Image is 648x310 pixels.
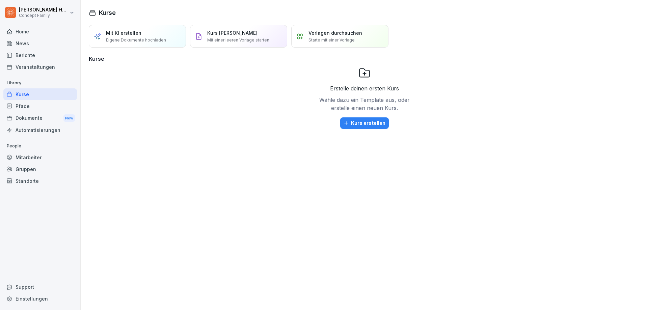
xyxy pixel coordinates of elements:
[330,84,399,92] p: Erstelle deinen ersten Kurs
[3,141,77,151] p: People
[89,55,640,63] h3: Kurse
[207,29,258,36] p: Kurs [PERSON_NAME]
[3,293,77,305] a: Einstellungen
[106,29,141,36] p: Mit KI erstellen
[3,78,77,88] p: Library
[207,37,269,43] p: Mit einer leeren Vorlage starten
[344,119,385,127] div: Kurs erstellen
[106,37,166,43] p: Eigene Dokumente hochladen
[3,163,77,175] a: Gruppen
[308,29,362,36] p: Vorlagen durchsuchen
[63,114,75,122] div: New
[3,281,77,293] div: Support
[3,112,77,124] a: DokumenteNew
[3,100,77,112] a: Pfade
[3,151,77,163] a: Mitarbeiter
[308,37,355,43] p: Starte mit einer Vorlage
[99,8,116,17] h1: Kurse
[19,13,68,18] p: Concept Family
[3,49,77,61] a: Berichte
[3,88,77,100] a: Kurse
[3,112,77,124] div: Dokumente
[19,7,68,13] p: [PERSON_NAME] Huttarsch
[3,175,77,187] a: Standorte
[3,61,77,73] a: Veranstaltungen
[340,117,389,129] button: Kurs erstellen
[317,96,412,112] p: Wähle dazu ein Template aus, oder erstelle einen neuen Kurs.
[3,26,77,37] a: Home
[3,124,77,136] a: Automatisierungen
[3,37,77,49] a: News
